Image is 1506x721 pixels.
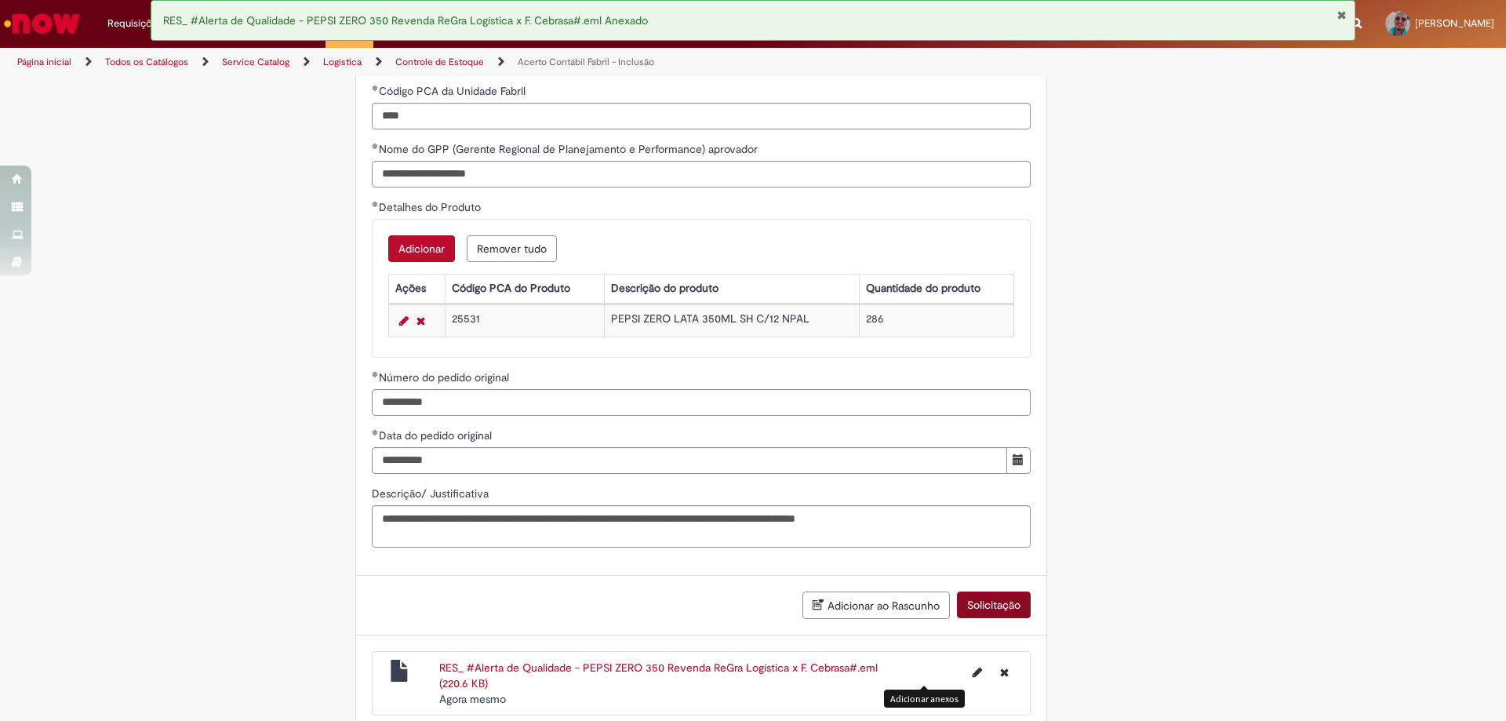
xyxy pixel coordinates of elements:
[1415,16,1494,30] span: [PERSON_NAME]
[963,660,991,685] button: Editar nome de arquivo RES_ #Alerta de Qualidade - PEPSI ZERO 350 Revenda ReGra Logística x F. Ce...
[372,143,379,149] span: Obrigatório Preenchido
[446,274,605,303] th: Código PCA do Produto
[388,274,445,303] th: Ações
[1006,447,1031,474] button: Mostrar calendário para Data do pedido original
[379,200,484,214] span: Detalhes do Produto
[439,692,506,706] span: Agora mesmo
[395,311,413,330] a: Editar Linha 1
[372,447,1007,474] input: Data do pedido original 18 September 2025 Thursday
[163,13,648,27] span: RES_ #Alerta de Qualidade - PEPSI ZERO 350 Revenda ReGra Logística x F. Cebrasa#.eml Anexado
[372,486,492,501] span: Descrição/ Justificativa
[860,304,1014,337] td: 286
[372,371,379,377] span: Obrigatório Preenchido
[413,311,429,330] a: Remover linha 1
[372,103,1031,129] input: Código PCA da Unidade Fabril
[957,592,1031,618] button: Solicitação
[105,56,188,68] a: Todos os Catálogos
[372,201,379,207] span: Obrigatório Preenchido
[379,142,761,156] span: Nome do GPP (Gerente Regional de Planejamento e Performance) aprovador
[372,389,1031,416] input: Número do pedido original
[372,429,379,435] span: Obrigatório Preenchido
[991,660,1018,685] button: Excluir RES_ #Alerta de Qualidade - PEPSI ZERO 350 Revenda ReGra Logística x F. Cebrasa#.eml
[323,56,362,68] a: Logistica
[860,274,1014,303] th: Quantidade do produto
[379,370,512,384] span: Número do pedido original
[379,428,495,442] span: Data do pedido original
[222,56,289,68] a: Service Catalog
[604,304,860,337] td: PEPSI ZERO LATA 350ML SH C/12 NPAL
[372,161,1031,188] input: Nome do GPP (Gerente Regional de Planejamento e Performance) aprovador
[395,56,484,68] a: Controle de Estoque
[604,274,860,303] th: Descrição do produto
[439,661,878,690] a: RES_ #Alerta de Qualidade - PEPSI ZERO 350 Revenda ReGra Logística x F. Cebrasa#.eml (220.6 KB)
[439,692,506,706] time: 01/10/2025 09:53:11
[379,84,529,98] span: Código PCA da Unidade Fabril
[1337,9,1347,21] button: Fechar Notificação
[372,505,1031,548] textarea: Descrição/ Justificativa
[372,85,379,91] span: Obrigatório Preenchido
[12,48,992,77] ul: Trilhas de página
[802,592,950,619] button: Adicionar ao Rascunho
[446,304,605,337] td: 25531
[17,56,71,68] a: Página inicial
[467,235,557,262] button: Remover todas as linhas de Detalhes do Produto
[884,690,965,708] div: Adicionar anexos
[388,235,455,262] button: Adicionar uma linha para Detalhes do Produto
[107,16,162,31] span: Requisições
[518,56,654,68] a: Acerto Contábil Fabril - Inclusão
[2,8,82,39] img: ServiceNow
